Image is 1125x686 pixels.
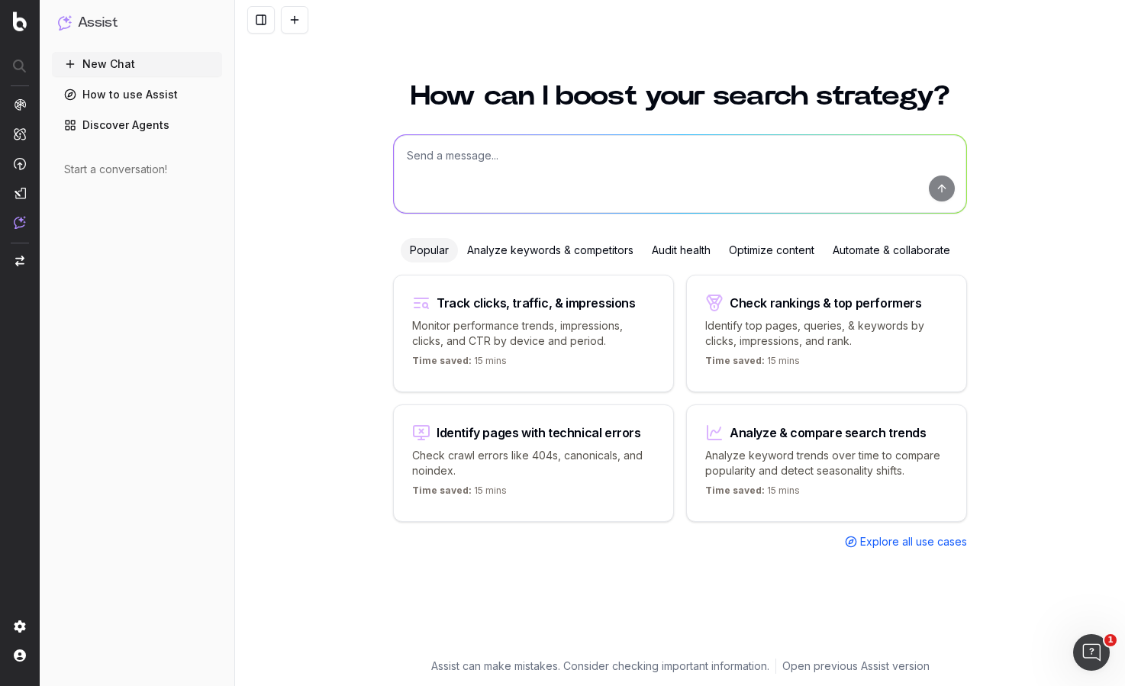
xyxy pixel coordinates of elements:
[412,485,507,503] p: 15 mins
[14,157,26,170] img: Activation
[52,82,222,107] a: How to use Assist
[730,297,922,309] div: Check rankings & top performers
[58,12,216,34] button: Assist
[437,297,636,309] div: Track clicks, traffic, & impressions
[458,238,643,262] div: Analyze keywords & competitors
[412,355,472,366] span: Time saved:
[860,534,967,549] span: Explore all use cases
[437,427,641,439] div: Identify pages with technical errors
[705,318,948,349] p: Identify top pages, queries, & keywords by clicks, impressions, and rank.
[824,238,959,262] div: Automate & collaborate
[705,355,765,366] span: Time saved:
[720,238,824,262] div: Optimize content
[412,355,507,373] p: 15 mins
[14,98,26,111] img: Analytics
[845,534,967,549] a: Explore all use cases
[412,448,655,478] p: Check crawl errors like 404s, canonicals, and noindex.
[78,12,118,34] h1: Assist
[412,318,655,349] p: Monitor performance trends, impressions, clicks, and CTR by device and period.
[14,127,26,140] img: Intelligence
[52,52,222,76] button: New Chat
[393,82,967,110] h1: How can I boost your search strategy?
[14,216,26,229] img: Assist
[1073,634,1110,671] iframe: Intercom live chat
[13,11,27,31] img: Botify logo
[14,649,26,662] img: My account
[412,485,472,496] span: Time saved:
[58,15,72,30] img: Assist
[705,355,800,373] p: 15 mins
[1104,634,1117,646] span: 1
[431,659,769,674] p: Assist can make mistakes. Consider checking important information.
[705,485,765,496] span: Time saved:
[15,256,24,266] img: Switch project
[14,620,26,633] img: Setting
[643,238,720,262] div: Audit health
[782,659,930,674] a: Open previous Assist version
[64,162,210,177] div: Start a conversation!
[705,448,948,478] p: Analyze keyword trends over time to compare popularity and detect seasonality shifts.
[14,187,26,199] img: Studio
[52,113,222,137] a: Discover Agents
[730,427,927,439] div: Analyze & compare search trends
[705,485,800,503] p: 15 mins
[401,238,458,262] div: Popular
